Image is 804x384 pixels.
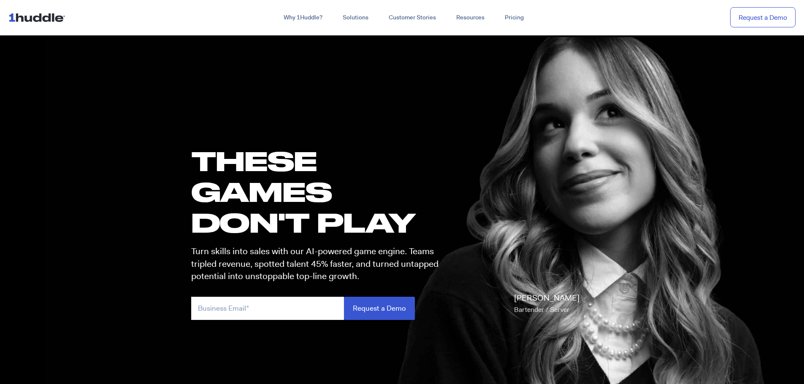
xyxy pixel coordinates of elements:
[446,10,495,25] a: Resources
[514,292,579,316] p: [PERSON_NAME]
[730,7,796,28] a: Request a Demo
[344,297,415,320] input: Request a Demo
[8,9,69,25] img: ...
[273,10,333,25] a: Why 1Huddle?
[495,10,534,25] a: Pricing
[379,10,446,25] a: Customer Stories
[514,305,569,314] span: Bartender / Server
[333,10,379,25] a: Solutions
[191,297,344,320] input: Business Email*
[191,245,446,282] p: Turn skills into sales with our AI-powered game engine. Teams tripled revenue, spotted talent 45%...
[191,145,446,238] h1: these GAMES DON'T PLAY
